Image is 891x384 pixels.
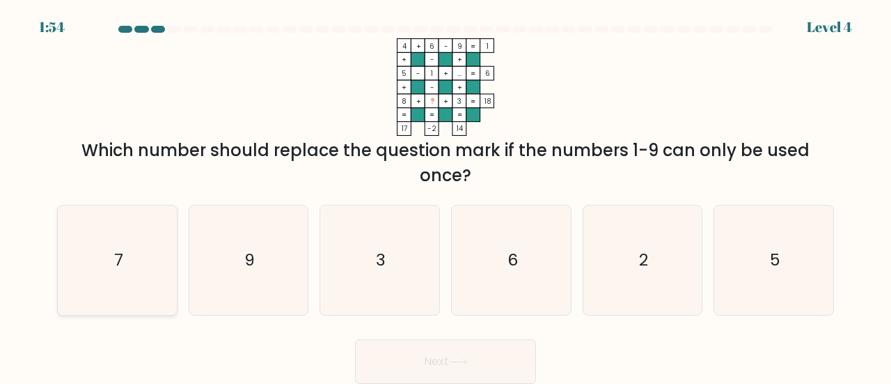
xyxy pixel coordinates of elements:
tspan: 5 [402,68,407,79]
tspan: 18 [484,96,491,107]
div: 1:54 [39,17,65,38]
tspan: 1 [487,41,489,52]
tspan: + [416,41,421,52]
tspan: + [457,54,462,65]
text: 7 [113,248,123,271]
tspan: 14 [457,123,463,134]
tspan: ? [430,96,434,107]
tspan: = [429,109,434,120]
text: 9 [244,248,255,271]
tspan: = [471,41,475,52]
tspan: - [430,82,434,93]
div: Level 4 [807,17,852,38]
tspan: 4 [402,41,407,52]
tspan: + [443,96,448,107]
div: Which number should replace the question mark if the numbers 1-9 can only be used once? [65,138,826,188]
tspan: 9 [457,41,462,52]
text: 3 [376,248,386,271]
tspan: - [430,54,434,65]
tspan: 1 [431,68,433,79]
tspan: = [471,68,475,79]
text: 2 [639,248,648,271]
tspan: + [457,82,462,93]
tspan: 3 [457,96,462,107]
tspan: -2 [427,123,436,134]
tspan: 6 [485,68,490,79]
tspan: + [416,96,421,107]
tspan: 8 [402,96,407,107]
tspan: = [402,109,407,120]
tspan: + [402,54,407,65]
tspan: = [471,96,475,107]
button: Next [355,339,536,384]
tspan: 6 [429,41,434,52]
text: 5 [770,248,780,271]
tspan: 17 [402,123,407,134]
tspan: - [444,41,448,52]
tspan: + [443,68,448,79]
tspan: - [416,68,420,79]
text: 6 [507,248,517,271]
tspan: ... [457,68,462,79]
tspan: = [457,109,462,120]
tspan: + [402,82,407,93]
